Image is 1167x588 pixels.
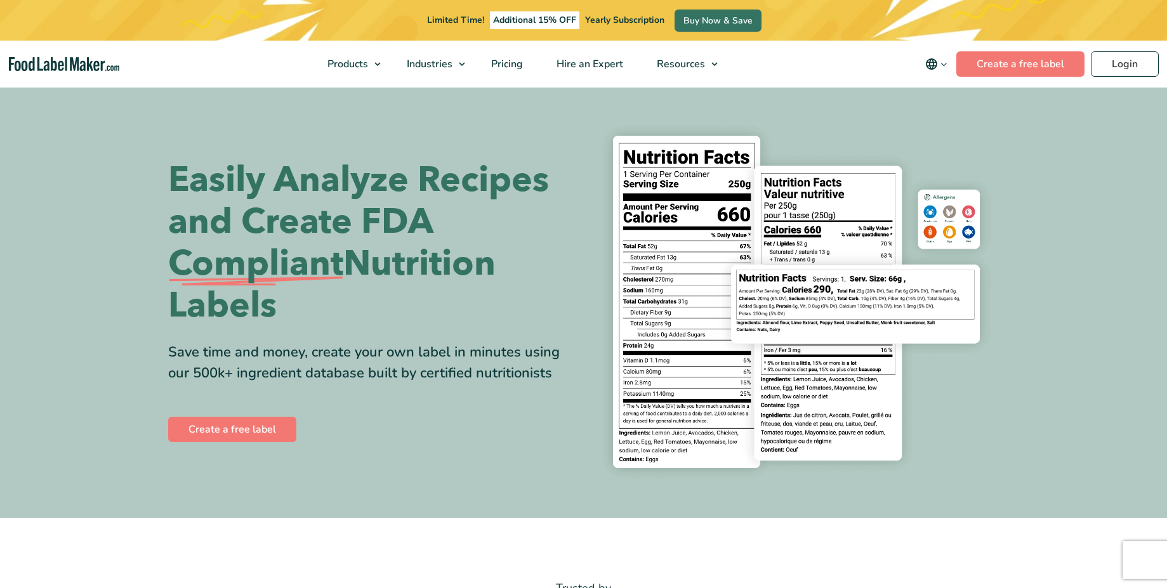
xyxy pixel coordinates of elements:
[487,57,524,71] span: Pricing
[585,14,664,26] span: Yearly Subscription
[390,41,471,88] a: Industries
[168,417,296,442] a: Create a free label
[403,57,454,71] span: Industries
[540,41,637,88] a: Hire an Expert
[490,11,579,29] span: Additional 15% OFF
[675,10,762,32] a: Buy Now & Save
[427,14,484,26] span: Limited Time!
[168,243,343,285] span: Compliant
[653,57,706,71] span: Resources
[324,57,369,71] span: Products
[1091,51,1159,77] a: Login
[956,51,1085,77] a: Create a free label
[475,41,537,88] a: Pricing
[553,57,624,71] span: Hire an Expert
[168,342,574,384] div: Save time and money, create your own label in minutes using our 500k+ ingredient database built b...
[640,41,724,88] a: Resources
[168,159,574,327] h1: Easily Analyze Recipes and Create FDA Nutrition Labels
[311,41,387,88] a: Products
